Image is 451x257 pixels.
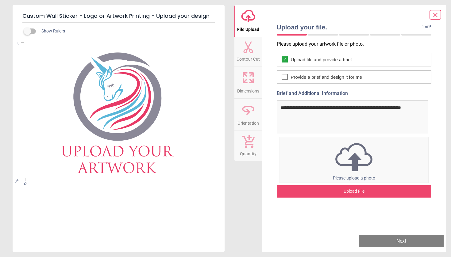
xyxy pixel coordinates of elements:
span: Orientation [237,117,259,127]
button: Dimensions [234,66,262,98]
p: Please upload your artwork file or photo. [277,41,437,47]
span: cm [14,178,19,183]
img: upload icon [280,141,429,173]
label: Brief and Additional Information [277,90,432,97]
span: Dimensions [237,85,259,94]
span: 0 [22,181,26,185]
button: File Upload [234,5,262,37]
div: Show Rulers [27,28,225,35]
h5: Custom Wall Sticker - Logo or Artwork Printing - Upload your design [22,10,215,23]
div: Upload File [277,185,431,198]
span: Please upload a photo [333,176,375,180]
span: Provide a brief and design it for me [291,74,362,80]
span: 0 [8,41,20,46]
span: Upload file and provide a brief [291,56,352,63]
span: Upload your file. [277,23,422,32]
span: 1 of 5 [422,25,431,30]
span: File Upload [237,24,259,33]
span: Quantity [240,148,256,157]
button: Contour Cut [234,37,262,66]
button: Quantity [234,130,262,161]
button: Orientation [234,99,262,130]
button: Next [359,235,444,247]
span: Contour Cut [237,53,260,62]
